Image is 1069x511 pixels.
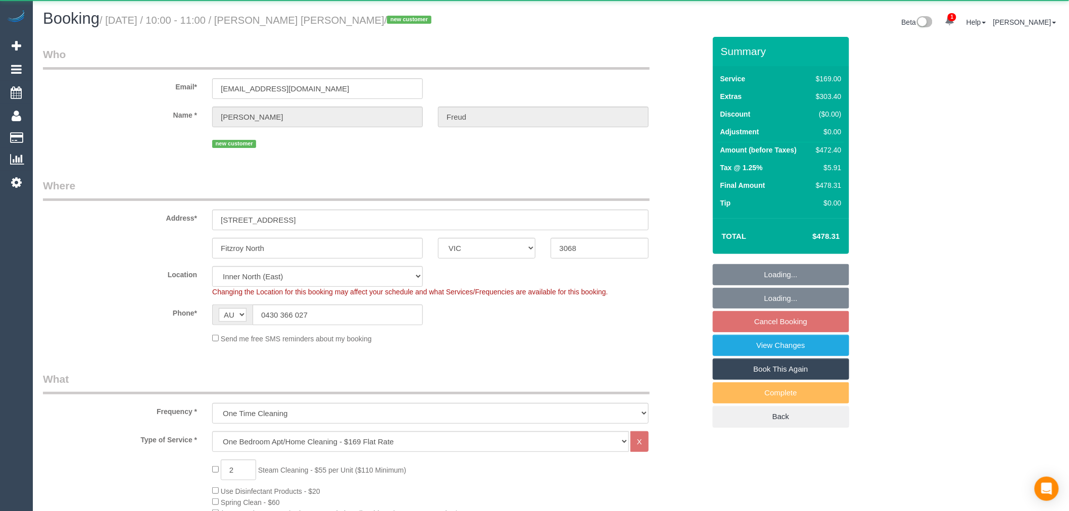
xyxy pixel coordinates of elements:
[916,16,933,29] img: New interface
[6,10,26,24] img: Automaid Logo
[812,127,841,137] div: $0.00
[721,45,844,57] h3: Summary
[720,145,797,155] label: Amount (before Taxes)
[720,91,742,101] label: Extras
[940,10,959,32] a: 1
[221,498,280,506] span: Spring Clean - $60
[551,238,648,259] input: Post Code*
[212,288,608,296] span: Changing the Location for this booking may affect your schedule and what Services/Frequencies are...
[812,198,841,208] div: $0.00
[43,10,100,27] span: Booking
[35,403,205,417] label: Frequency *
[713,406,849,427] a: Back
[812,145,841,155] div: $472.40
[720,109,751,119] label: Discount
[212,78,423,99] input: Email*
[1035,477,1059,501] div: Open Intercom Messenger
[812,180,841,190] div: $478.31
[384,15,434,26] span: /
[720,163,763,173] label: Tax @ 1.25%
[966,18,986,26] a: Help
[43,47,650,70] legend: Who
[35,266,205,280] label: Location
[713,359,849,380] a: Book This Again
[35,78,205,92] label: Email*
[35,107,205,120] label: Name *
[902,18,933,26] a: Beta
[720,180,765,190] label: Final Amount
[387,16,431,24] span: new customer
[253,304,423,325] input: Phone*
[812,163,841,173] div: $5.91
[43,178,650,201] legend: Where
[782,232,840,241] h4: $478.31
[258,466,406,474] span: Steam Cleaning - $55 per Unit ($110 Minimum)
[713,335,849,356] a: View Changes
[35,210,205,223] label: Address*
[438,107,649,127] input: Last Name*
[948,13,956,21] span: 1
[993,18,1056,26] a: [PERSON_NAME]
[212,107,423,127] input: First Name*
[35,304,205,318] label: Phone*
[720,127,759,137] label: Adjustment
[221,335,372,343] span: Send me free SMS reminders about my booking
[720,198,731,208] label: Tip
[212,140,256,148] span: new customer
[212,238,423,259] input: Suburb*
[812,74,841,84] div: $169.00
[35,431,205,445] label: Type of Service *
[221,487,320,495] span: Use Disinfectant Products - $20
[722,232,747,240] strong: Total
[812,91,841,101] div: $303.40
[100,15,434,26] small: / [DATE] / 10:00 - 11:00 / [PERSON_NAME] [PERSON_NAME]
[720,74,746,84] label: Service
[812,109,841,119] div: ($0.00)
[43,372,650,394] legend: What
